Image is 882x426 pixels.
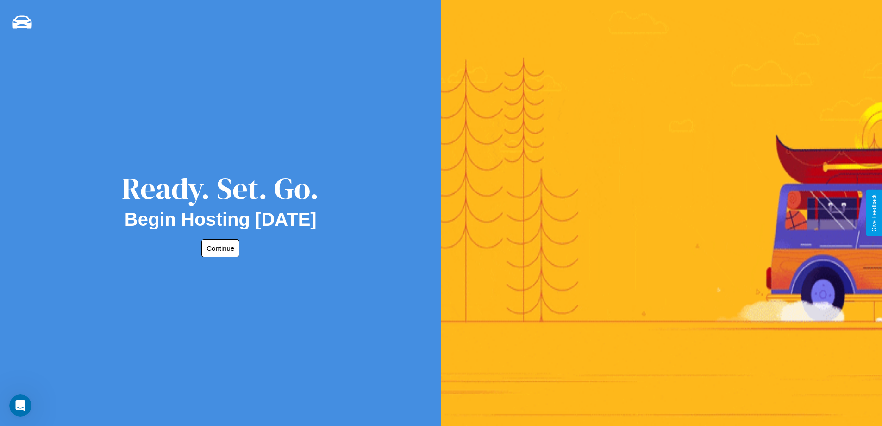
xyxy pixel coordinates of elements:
[125,209,317,230] h2: Begin Hosting [DATE]
[9,394,31,417] iframe: Intercom live chat
[871,194,877,232] div: Give Feedback
[122,168,319,209] div: Ready. Set. Go.
[201,239,239,257] button: Continue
